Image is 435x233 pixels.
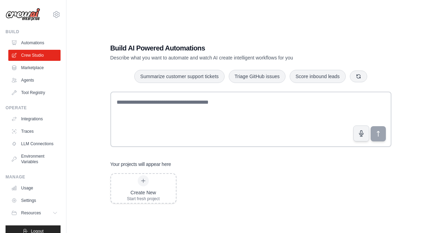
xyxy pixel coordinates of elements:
[8,126,61,137] a: Traces
[8,50,61,61] a: Crew Studio
[134,70,224,83] button: Summarize customer support tickets
[8,207,61,218] button: Resources
[127,189,160,196] div: Create New
[6,105,61,111] div: Operate
[110,161,171,168] h3: Your projects will appear here
[8,113,61,124] a: Integrations
[290,70,346,83] button: Score inbound leads
[21,210,41,216] span: Resources
[8,87,61,98] a: Tool Registry
[127,196,160,202] div: Start fresh project
[8,75,61,86] a: Agents
[353,125,369,141] button: Click to speak your automation idea
[6,8,40,21] img: Logo
[6,29,61,35] div: Build
[8,138,61,149] a: LLM Connections
[8,195,61,206] a: Settings
[350,71,367,82] button: Get new suggestions
[6,174,61,180] div: Manage
[110,54,343,61] p: Describe what you want to automate and watch AI create intelligent workflows for you
[229,70,286,83] button: Triage GitHub issues
[8,183,61,194] a: Usage
[8,151,61,167] a: Environment Variables
[8,62,61,73] a: Marketplace
[110,43,343,53] h1: Build AI Powered Automations
[8,37,61,48] a: Automations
